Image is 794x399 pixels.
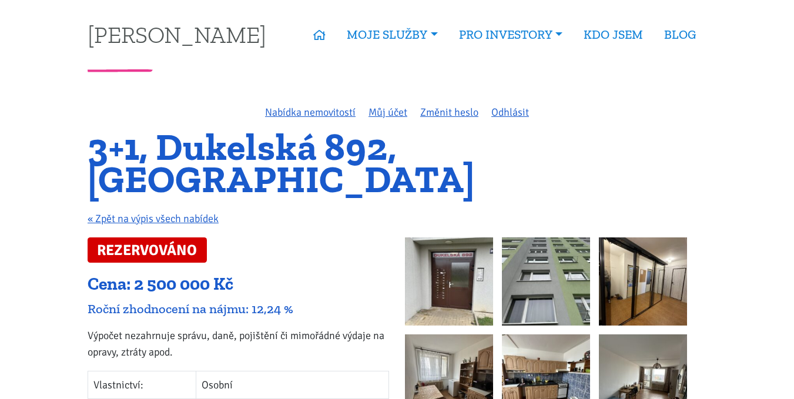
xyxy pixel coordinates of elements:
span: REZERVOVÁNO [88,237,207,263]
div: Cena: 2 500 000 Kč [88,273,389,296]
a: Můj účet [368,106,407,119]
a: PRO INVESTORY [448,21,573,48]
div: Roční zhodnocení na nájmu: 12,24 % [88,301,389,317]
td: Osobní [196,371,388,398]
a: Nabídka nemovitostí [265,106,356,119]
td: Vlastnictví: [88,371,196,398]
a: [PERSON_NAME] [88,23,266,46]
a: Odhlásit [491,106,529,119]
a: BLOG [654,21,706,48]
h1: 3+1, Dukelská 892, [GEOGRAPHIC_DATA] [88,131,706,195]
a: KDO JSEM [573,21,654,48]
a: MOJE SLUŽBY [336,21,448,48]
a: Změnit heslo [420,106,478,119]
a: « Zpět na výpis všech nabídek [88,212,219,225]
p: Výpočet nezahrnuje správu, daně, pojištění či mimořádné výdaje na opravy, ztráty apod. [88,327,389,360]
